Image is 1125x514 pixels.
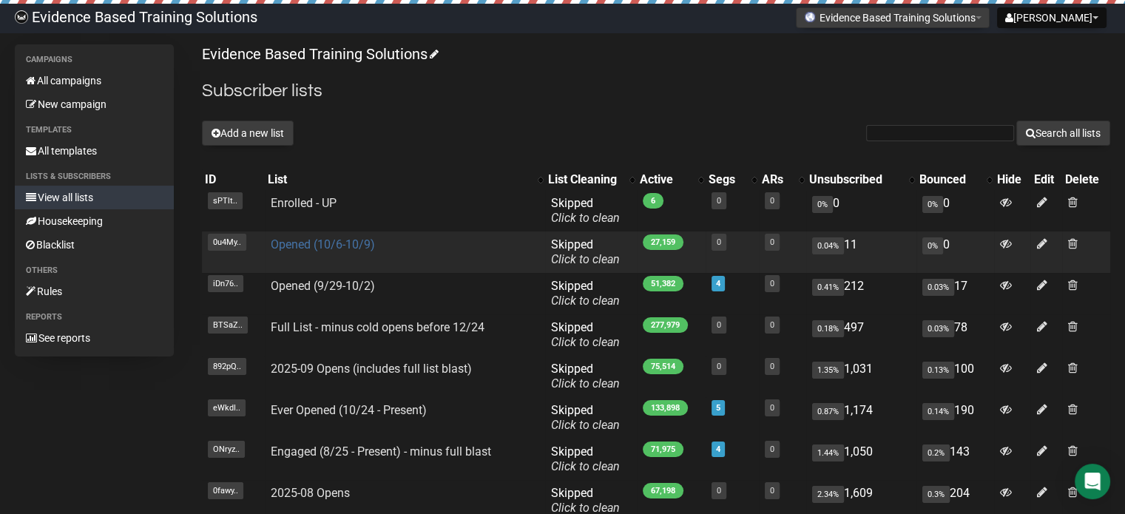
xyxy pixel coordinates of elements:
[809,172,902,187] div: Unsubscribed
[922,237,943,254] span: 0%
[643,483,683,498] span: 67,198
[716,403,720,413] a: 5
[717,362,721,371] a: 0
[916,356,994,397] td: 100
[759,169,806,190] th: ARs: No sort applied, activate to apply an ascending sort
[770,320,774,330] a: 0
[994,169,1031,190] th: Hide: No sort applied, sorting is disabled
[1033,172,1058,187] div: Edit
[770,237,774,247] a: 0
[922,320,954,337] span: 0.03%
[806,397,916,439] td: 1,174
[205,172,262,187] div: ID
[271,196,337,210] a: Enrolled - UP
[551,211,620,225] a: Click to clean
[916,190,994,231] td: 0
[551,376,620,390] a: Click to clean
[202,121,294,146] button: Add a new list
[15,168,174,186] li: Lists & subscribers
[922,444,950,461] span: 0.2%
[916,231,994,273] td: 0
[551,252,620,266] a: Click to clean
[271,403,427,417] a: Ever Opened (10/24 - Present)
[15,121,174,139] li: Templates
[716,444,720,454] a: 4
[15,10,28,24] img: 6a635aadd5b086599a41eda90e0773ac
[15,262,174,280] li: Others
[15,308,174,326] li: Reports
[551,444,620,473] span: Skipped
[643,234,683,250] span: 27,159
[551,279,620,308] span: Skipped
[706,169,759,190] th: Segs: No sort applied, activate to apply an ascending sort
[922,279,954,296] span: 0.03%
[271,486,350,500] a: 2025-08 Opens
[806,190,916,231] td: 0
[551,320,620,349] span: Skipped
[922,196,943,213] span: 0%
[643,359,683,374] span: 75,514
[812,486,844,503] span: 2.34%
[922,403,954,420] span: 0.14%
[551,237,620,266] span: Skipped
[15,209,174,233] a: Housekeeping
[643,317,688,333] span: 277,979
[916,273,994,314] td: 17
[551,335,620,349] a: Click to clean
[208,275,243,292] span: iDn76..
[1075,464,1110,499] div: Open Intercom Messenger
[15,139,174,163] a: All templates
[717,196,721,206] a: 0
[202,169,265,190] th: ID: No sort applied, sorting is disabled
[812,279,844,296] span: 0.41%
[208,399,246,416] span: eWkdI..
[916,439,994,480] td: 143
[806,231,916,273] td: 11
[919,172,979,187] div: Bounced
[812,196,833,213] span: 0%
[922,486,950,503] span: 0.3%
[551,418,620,432] a: Click to clean
[643,400,688,416] span: 133,898
[812,403,844,420] span: 0.87%
[770,196,774,206] a: 0
[717,237,721,247] a: 0
[770,444,774,454] a: 0
[643,193,663,209] span: 6
[208,482,243,499] span: 0fawy..
[637,169,706,190] th: Active: No sort applied, activate to apply an ascending sort
[551,459,620,473] a: Click to clean
[202,45,436,63] a: Evidence Based Training Solutions
[806,356,916,397] td: 1,031
[770,403,774,413] a: 0
[806,439,916,480] td: 1,050
[15,326,174,350] a: See reports
[271,444,491,459] a: Engaged (8/25 - Present) - minus full blast
[15,92,174,116] a: New campaign
[15,186,174,209] a: View all lists
[997,172,1028,187] div: Hide
[271,362,472,376] a: 2025-09 Opens (includes full list blast)
[1062,169,1110,190] th: Delete: No sort applied, sorting is disabled
[208,358,246,375] span: 892pQ..
[812,237,844,254] span: 0.04%
[806,273,916,314] td: 212
[15,280,174,303] a: Rules
[916,314,994,356] td: 78
[15,233,174,257] a: Blacklist
[804,11,816,23] img: favicons
[997,7,1107,28] button: [PERSON_NAME]
[208,234,246,251] span: 0u4My..
[812,362,844,379] span: 1.35%
[545,169,637,190] th: List Cleaning: No sort applied, activate to apply an ascending sort
[15,69,174,92] a: All campaigns
[202,78,1110,104] h2: Subscriber lists
[548,172,622,187] div: List Cleaning
[265,169,545,190] th: List: No sort applied, activate to apply an ascending sort
[15,51,174,69] li: Campaigns
[770,362,774,371] a: 0
[268,172,530,187] div: List
[770,486,774,496] a: 0
[271,279,375,293] a: Opened (9/29-10/2)
[770,279,774,288] a: 0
